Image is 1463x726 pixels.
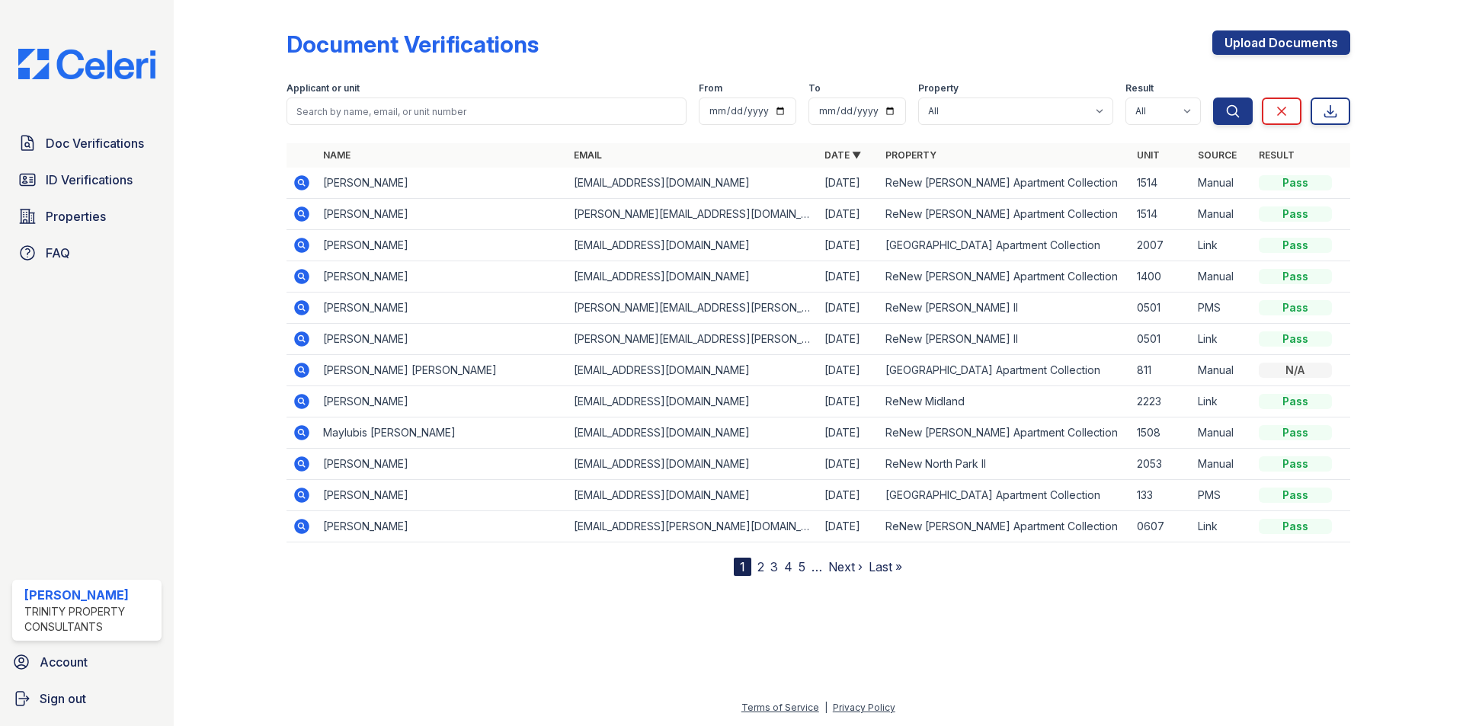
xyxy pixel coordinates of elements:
td: Link [1192,511,1253,542]
img: CE_Logo_Blue-a8612792a0a2168367f1c8372b55b34899dd931a85d93a1a3d3e32e68fde9ad4.png [6,49,168,79]
td: 1514 [1131,199,1192,230]
td: 0501 [1131,293,1192,324]
label: To [808,82,821,94]
td: [PERSON_NAME] [317,230,568,261]
td: [DATE] [818,199,879,230]
div: Document Verifications [287,30,539,58]
td: [DATE] [818,417,879,449]
div: 1 [734,558,751,576]
a: 4 [784,559,792,574]
td: [GEOGRAPHIC_DATA] Apartment Collection [879,355,1130,386]
td: ReNew Midland [879,386,1130,417]
td: Manual [1192,199,1253,230]
a: Next › [828,559,863,574]
div: Pass [1259,175,1332,190]
a: ID Verifications [12,165,162,195]
td: Manual [1192,168,1253,199]
td: [EMAIL_ADDRESS][DOMAIN_NAME] [568,355,818,386]
a: Name [323,149,351,161]
span: FAQ [46,244,70,262]
td: [GEOGRAPHIC_DATA] Apartment Collection [879,230,1130,261]
td: [DATE] [818,355,879,386]
td: 0607 [1131,511,1192,542]
td: [PERSON_NAME][EMAIL_ADDRESS][PERSON_NAME][DOMAIN_NAME] [568,324,818,355]
td: [EMAIL_ADDRESS][DOMAIN_NAME] [568,230,818,261]
td: [PERSON_NAME] [317,386,568,417]
td: [PERSON_NAME][EMAIL_ADDRESS][DOMAIN_NAME] [568,199,818,230]
td: [PERSON_NAME] [317,168,568,199]
span: Sign out [40,689,86,708]
td: Manual [1192,355,1253,386]
td: [EMAIL_ADDRESS][DOMAIN_NAME] [568,386,818,417]
td: Maylubis [PERSON_NAME] [317,417,568,449]
td: [PERSON_NAME] [317,293,568,324]
td: 133 [1131,480,1192,511]
td: [DATE] [818,449,879,480]
span: Doc Verifications [46,134,144,152]
td: [DATE] [818,480,879,511]
div: Pass [1259,300,1332,315]
td: [EMAIL_ADDRESS][DOMAIN_NAME] [568,417,818,449]
div: Pass [1259,425,1332,440]
td: ReNew [PERSON_NAME] Apartment Collection [879,417,1130,449]
a: 5 [799,559,805,574]
td: [EMAIL_ADDRESS][PERSON_NAME][DOMAIN_NAME] [568,511,818,542]
td: ReNew [PERSON_NAME] Apartment Collection [879,168,1130,199]
div: Pass [1259,269,1332,284]
a: 3 [770,559,778,574]
td: Link [1192,386,1253,417]
a: Sign out [6,683,168,714]
a: Result [1259,149,1295,161]
a: Properties [12,201,162,232]
td: [PERSON_NAME] [317,511,568,542]
td: Manual [1192,449,1253,480]
td: [PERSON_NAME] [317,480,568,511]
div: Pass [1259,206,1332,222]
td: [DATE] [818,168,879,199]
td: [PERSON_NAME][EMAIL_ADDRESS][PERSON_NAME][DOMAIN_NAME] [568,293,818,324]
a: Property [885,149,936,161]
div: Pass [1259,488,1332,503]
td: [EMAIL_ADDRESS][DOMAIN_NAME] [568,449,818,480]
div: Pass [1259,519,1332,534]
a: Source [1198,149,1237,161]
td: [PERSON_NAME] [317,199,568,230]
td: ReNew [PERSON_NAME] Apartment Collection [879,511,1130,542]
td: 1400 [1131,261,1192,293]
div: Pass [1259,394,1332,409]
td: 811 [1131,355,1192,386]
td: [EMAIL_ADDRESS][DOMAIN_NAME] [568,168,818,199]
td: [DATE] [818,261,879,293]
div: Pass [1259,456,1332,472]
td: 1514 [1131,168,1192,199]
div: Pass [1259,238,1332,253]
a: Doc Verifications [12,128,162,158]
a: Terms of Service [741,702,819,713]
td: [DATE] [818,386,879,417]
a: FAQ [12,238,162,268]
td: [EMAIL_ADDRESS][DOMAIN_NAME] [568,261,818,293]
div: Pass [1259,331,1332,347]
td: ReNew [PERSON_NAME] II [879,324,1130,355]
span: Properties [46,207,106,225]
td: 2007 [1131,230,1192,261]
td: [PERSON_NAME] [317,261,568,293]
a: Email [574,149,602,161]
td: 2223 [1131,386,1192,417]
span: Account [40,653,88,671]
input: Search by name, email, or unit number [287,98,687,125]
label: Result [1125,82,1154,94]
td: ReNew [PERSON_NAME] Apartment Collection [879,261,1130,293]
td: [GEOGRAPHIC_DATA] Apartment Collection [879,480,1130,511]
a: 2 [757,559,764,574]
td: Manual [1192,261,1253,293]
td: PMS [1192,480,1253,511]
div: | [824,702,828,713]
div: [PERSON_NAME] [24,586,155,604]
td: 0501 [1131,324,1192,355]
td: [DATE] [818,511,879,542]
span: … [812,558,822,576]
a: Upload Documents [1212,30,1350,55]
td: [EMAIL_ADDRESS][DOMAIN_NAME] [568,480,818,511]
